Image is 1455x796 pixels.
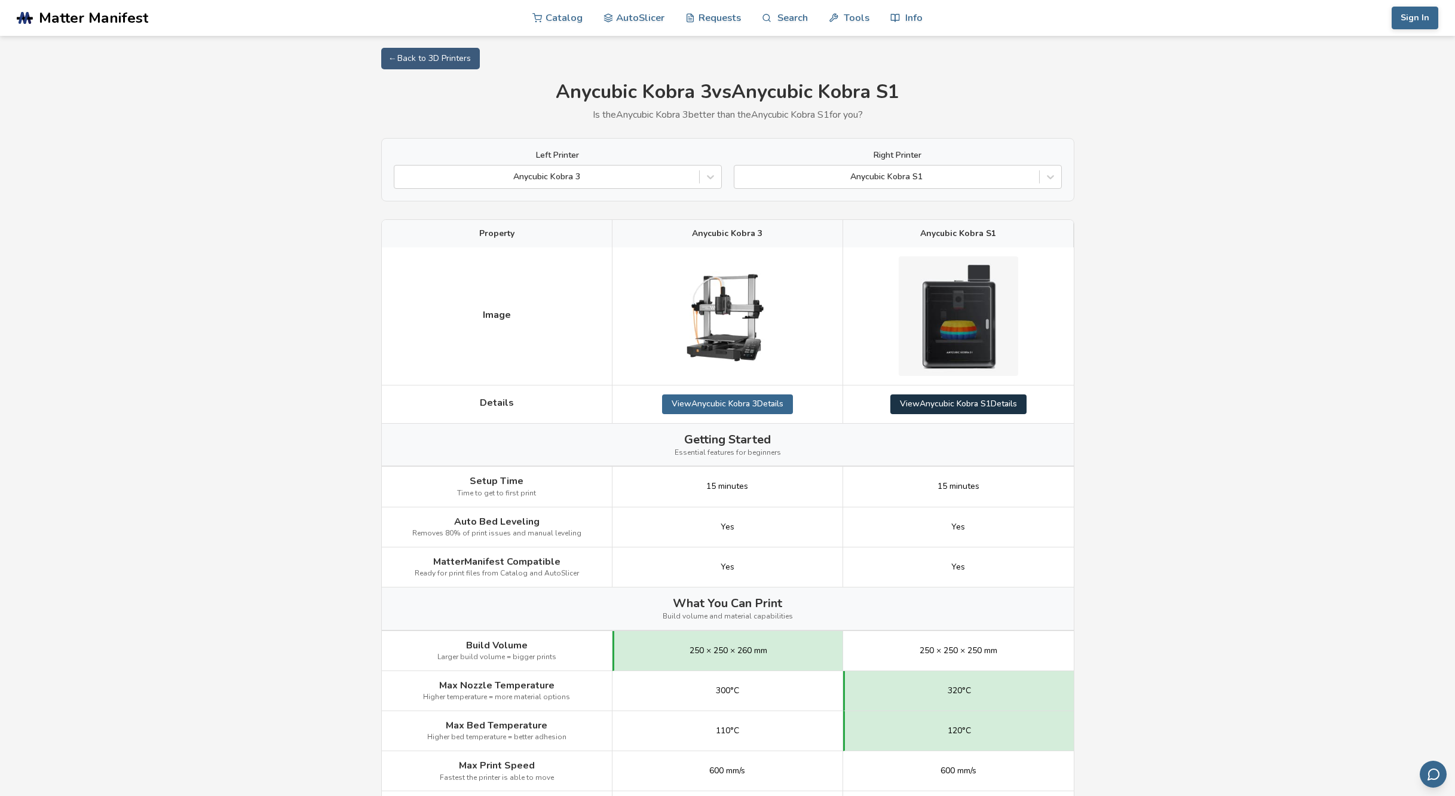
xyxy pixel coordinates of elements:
[470,476,523,486] span: Setup Time
[684,433,771,446] span: Getting Started
[709,766,745,776] span: 600 mm/s
[457,489,536,498] span: Time to get to first print
[466,640,528,651] span: Build Volume
[381,81,1074,103] h1: Anycubic Kobra 3 vs Anycubic Kobra S1
[721,522,734,532] span: Yes
[734,151,1062,160] label: Right Printer
[938,482,979,491] span: 15 minutes
[663,613,793,621] span: Build volume and material capabilities
[480,397,514,408] span: Details
[690,646,767,656] span: 250 × 250 × 260 mm
[415,570,579,578] span: Ready for print files from Catalog and AutoSlicer
[437,653,556,662] span: Larger build volume = bigger prints
[675,449,781,457] span: Essential features for beginners
[740,172,743,182] input: Anycubic Kobra S1
[459,760,535,771] span: Max Print Speed
[400,172,403,182] input: Anycubic Kobra 3
[479,229,514,238] span: Property
[941,766,976,776] span: 600 mm/s
[920,646,997,656] span: 250 × 250 × 250 mm
[662,394,793,414] a: ViewAnycubic Kobra 3Details
[483,310,511,320] span: Image
[381,48,480,69] a: ← Back to 3D Printers
[39,10,148,26] span: Matter Manifest
[394,151,722,160] label: Left Printer
[716,686,739,696] span: 300°C
[920,229,996,238] span: Anycubic Kobra S1
[948,726,971,736] span: 120°C
[454,516,540,527] span: Auto Bed Leveling
[1392,7,1438,29] button: Sign In
[427,733,566,742] span: Higher bed temperature = better adhesion
[381,109,1074,120] p: Is the Anycubic Kobra 3 better than the Anycubic Kobra S1 for you?
[692,229,762,238] span: Anycubic Kobra 3
[412,529,581,538] span: Removes 80% of print issues and manual leveling
[721,562,734,572] span: Yes
[899,256,1018,376] img: Anycubic Kobra S1
[667,256,787,376] img: Anycubic Kobra 3
[446,720,547,731] span: Max Bed Temperature
[951,522,965,532] span: Yes
[423,693,570,702] span: Higher temperature = more material options
[716,726,739,736] span: 110°C
[1420,761,1447,788] button: Send feedback via email
[706,482,748,491] span: 15 minutes
[948,686,971,696] span: 320°C
[440,774,554,782] span: Fastest the printer is able to move
[890,394,1027,414] a: ViewAnycubic Kobra S1Details
[951,562,965,572] span: Yes
[439,680,555,691] span: Max Nozzle Temperature
[673,596,782,610] span: What You Can Print
[433,556,560,567] span: MatterManifest Compatible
